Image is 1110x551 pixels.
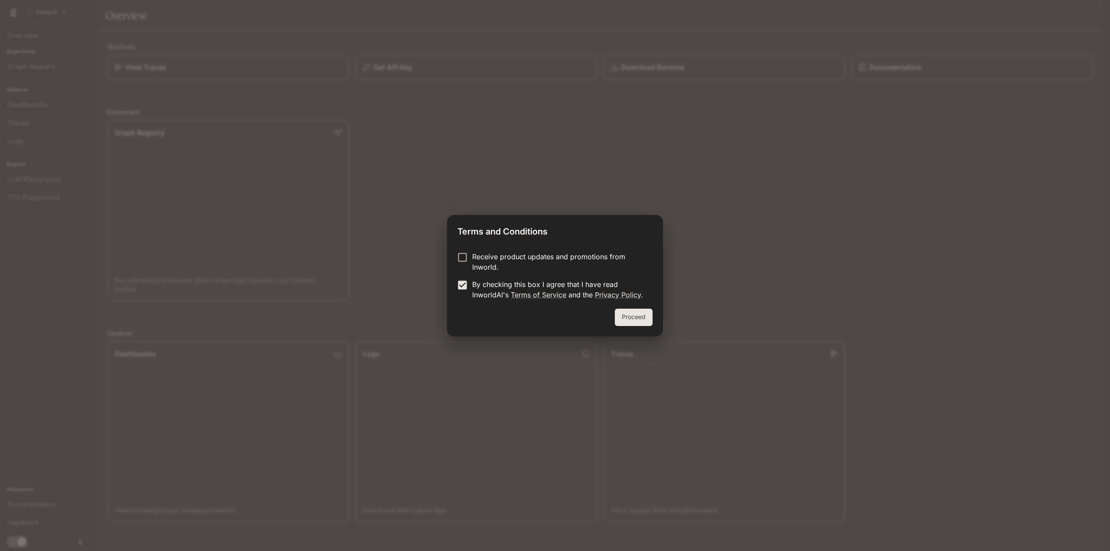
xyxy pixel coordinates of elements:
[595,290,641,299] a: Privacy Policy
[472,279,646,300] p: By checking this box I agree that I have read InworldAI's and the .
[447,215,663,245] h2: Terms and Conditions
[615,309,653,326] button: Proceed
[472,251,646,272] p: Receive product updates and promotions from Inworld.
[511,290,566,299] a: Terms of Service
